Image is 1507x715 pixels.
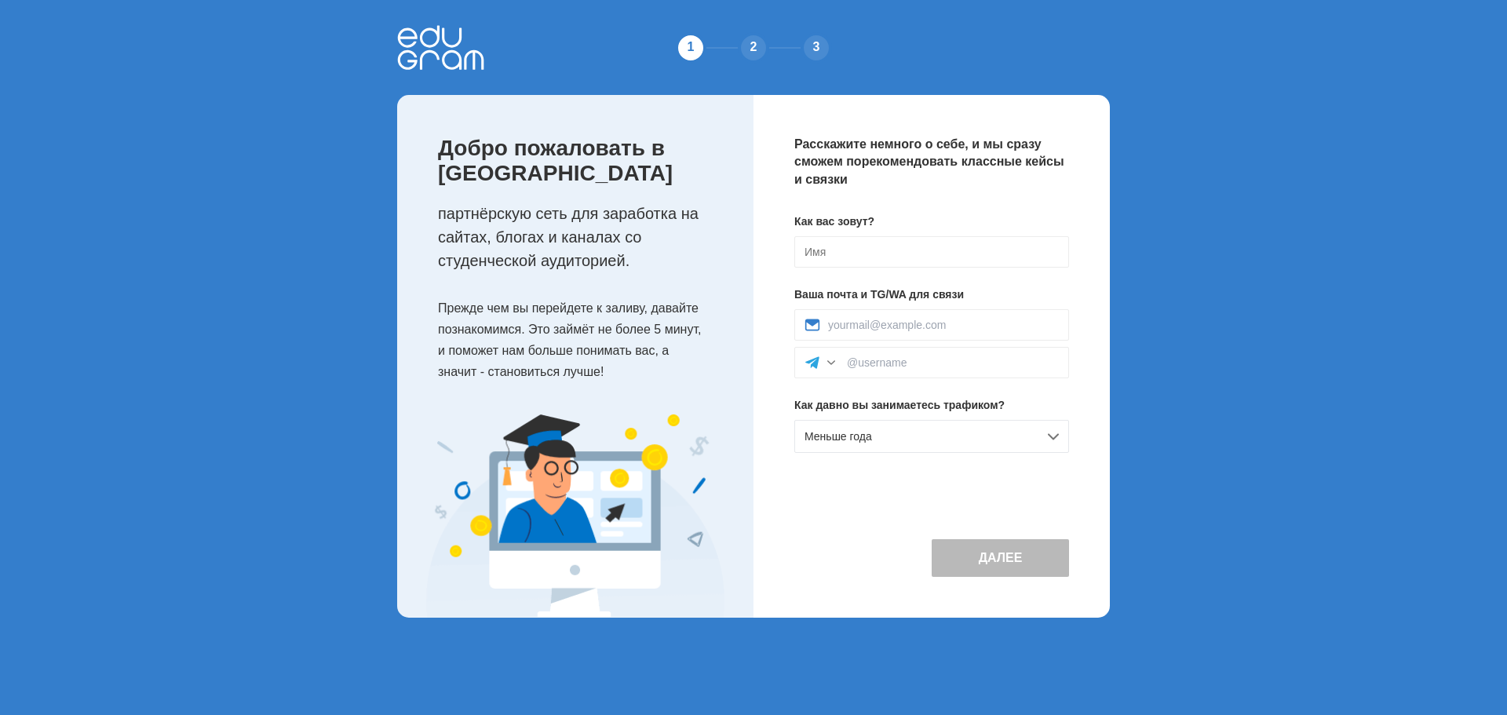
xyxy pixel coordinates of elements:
input: @username [847,356,1059,369]
div: 1 [675,32,706,64]
img: Expert Image [426,414,724,618]
p: партнёрскую сеть для заработка на сайтах, блогах и каналах со студенческой аудиторией. [438,202,722,272]
p: Добро пожаловать в [GEOGRAPHIC_DATA] [438,136,722,186]
p: Как давно вы занимаетесь трафиком? [794,397,1069,414]
div: 2 [738,32,769,64]
p: Расскажите немного о себе, и мы сразу сможем порекомендовать классные кейсы и связки [794,136,1069,188]
p: Ваша почта и TG/WA для связи [794,286,1069,303]
input: Имя [794,236,1069,268]
p: Как вас зовут? [794,213,1069,230]
button: Далее [932,539,1069,577]
div: 3 [801,32,832,64]
span: Меньше года [805,430,872,443]
input: yourmail@example.com [828,319,1059,331]
p: Прежде чем вы перейдете к заливу, давайте познакомимся. Это займёт не более 5 минут, и поможет на... [438,297,722,383]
